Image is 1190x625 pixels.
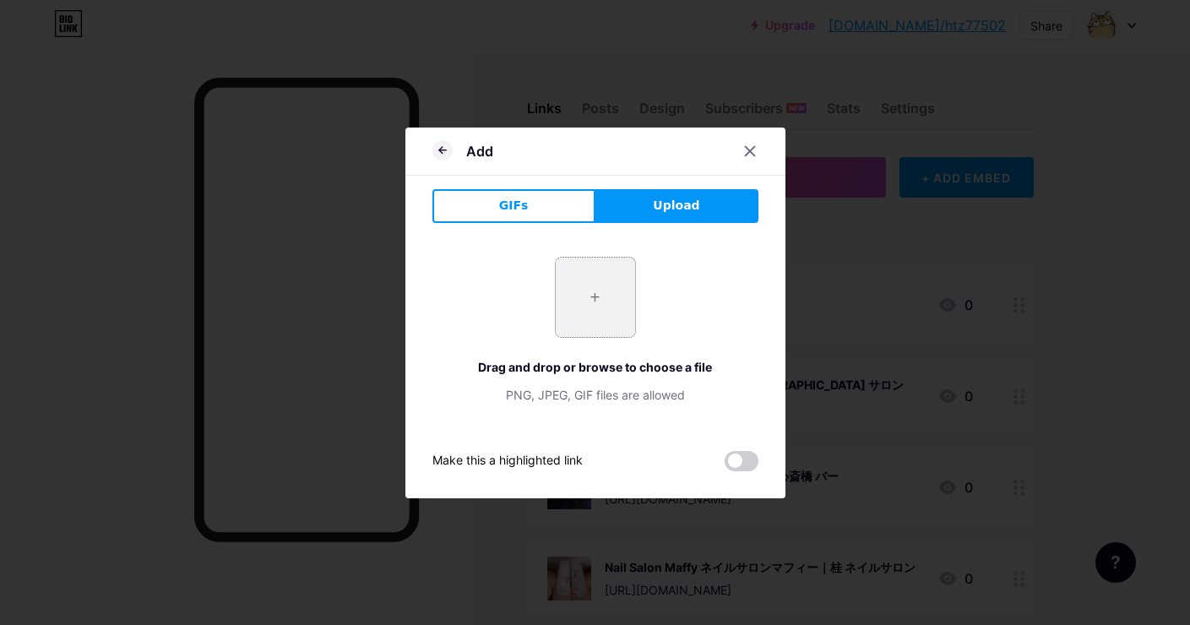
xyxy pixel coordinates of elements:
span: Upload [653,197,699,215]
span: GIFs [499,197,529,215]
button: Upload [595,189,758,223]
div: Drag and drop or browse to choose a file [432,358,758,376]
div: Make this a highlighted link [432,451,583,471]
button: GIFs [432,189,595,223]
div: Add [466,141,493,161]
div: PNG, JPEG, GIF files are allowed [432,386,758,404]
